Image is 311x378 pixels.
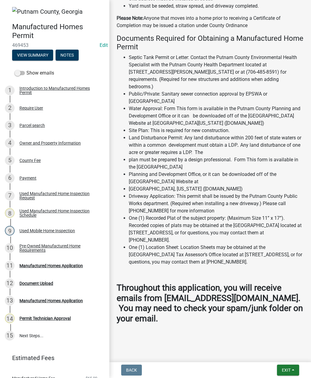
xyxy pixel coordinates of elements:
div: 6 [5,173,15,183]
div: Manufactured Homes Application [19,299,83,303]
span: Exit [282,368,291,373]
li: Planning and Development Office, or it can be downloaded off of the [GEOGRAPHIC_DATA] Website at [129,171,304,185]
div: 1 [5,86,15,95]
div: Pre-Owned Manufactured Home Requirements [19,244,100,252]
li: Driveway Application: This permit shall be issued by the Putnam County Public Works department. (... [129,193,304,215]
li: Septic Tank Permit or Letter: Contact the Putnam County Environmental Health Specialist with the ... [129,54,304,90]
div: Used Manufactured Home Inspection Request [19,191,100,200]
div: 10 [5,243,15,253]
div: 2 [5,103,15,113]
button: View Summary [12,50,53,61]
div: 8 [5,208,15,218]
button: Exit [277,365,299,376]
div: Parcel search [19,123,45,128]
h4: Manufactured Homes Permit [12,23,104,40]
strong: Throughout this application, you will receive emails from [EMAIL_ADDRESS][DOMAIN_NAME]. You may n... [117,283,303,324]
div: 11 [5,261,15,271]
li: Water Approval: Form This form is available in the Putnam County Planning and Development Office ... [129,105,304,127]
h4: Documents Required for Obtaining a Manufactured Home Permit [117,34,304,52]
button: Notes [56,50,79,61]
p: Anyone that moves into a home prior to receiving a Certificate of Completion may be issued a cita... [117,15,304,29]
div: 13 [5,296,15,306]
div: 4 [5,138,15,148]
div: Owner and Property Information [19,141,81,145]
li: One (1) Location Sheet: Location Sheets may be obtained at the [GEOGRAPHIC_DATA] Tax Assessor’s O... [129,244,304,266]
span: 469453 [12,42,97,48]
wm-modal-confirm: Notes [56,53,79,58]
div: 7 [5,191,15,201]
li: One (1) Recorded Plat of the subject property: (Maximum Size 11” x 17”). Recorded copies of plats... [129,215,304,244]
strong: Please Note: [117,15,143,21]
div: 15 [5,331,15,341]
span: Back [126,368,137,373]
div: 5 [5,156,15,165]
div: Payment [19,176,36,180]
img: Putnam County, Georgia [12,7,83,16]
li: Site Plan: This is required for new construction. [129,127,304,134]
div: Introduction to Manufactured Homes Permit [19,86,100,95]
li: Yard must be seeded, straw spread, and driveway completed. [129,2,304,10]
wm-modal-confirm: Edit Application Number [100,42,108,48]
div: 14 [5,313,15,323]
li: [GEOGRAPHIC_DATA], [US_STATE] ([DOMAIN_NAME]) [129,185,304,193]
div: County Fee [19,158,41,163]
div: Require User [19,106,43,110]
button: Back [121,365,142,376]
div: Manufactured Homes Application [19,264,83,268]
div: 12 [5,278,15,288]
div: 3 [5,121,15,130]
a: Edit [100,42,108,48]
div: 9 [5,226,15,236]
a: Estimated Fees [5,352,100,364]
li: Public/Private: Sanitary sewer connection approval by EPSWA or [GEOGRAPHIC_DATA] [129,90,304,105]
wm-modal-confirm: Summary [12,53,53,58]
div: Document Upload [19,281,53,285]
div: Used Manufactured Home Inspection Schedule [19,209,100,217]
div: Permit Technician Approval [19,316,71,320]
div: Used Mobile Home Inspection [19,229,75,233]
label: Show emails [15,69,54,77]
li: plan must be prepared by a design professional. Form This form is available in the [GEOGRAPHIC_DATA] [129,156,304,171]
li: Land Disturbance Permit: Any land disturbance within 200 feet of state waters or within a common ... [129,134,304,156]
